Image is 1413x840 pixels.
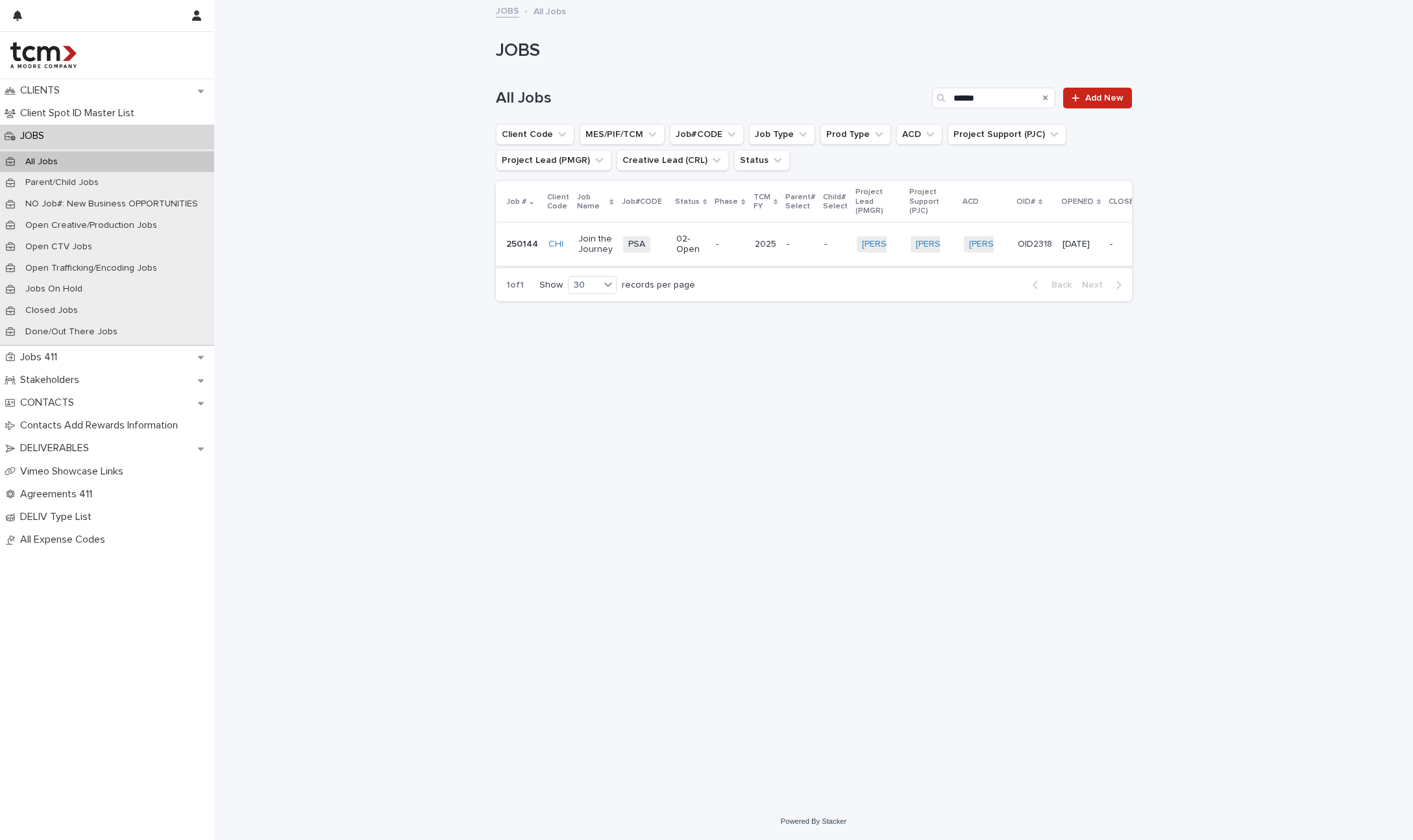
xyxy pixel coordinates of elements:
button: Back [1022,279,1077,291]
p: OID# [1016,195,1035,209]
p: DELIV Type List [15,511,102,523]
p: Done/Out There Jobs [15,327,128,338]
a: [PERSON_NAME]-TCM [862,239,955,250]
p: Parent# Select [785,190,815,214]
p: Job Name [577,190,607,214]
p: NO Job#: New Business OPPORTUNITIES [15,199,208,210]
p: records per page [622,280,695,291]
a: JOBS [496,3,519,18]
p: Project Support (PJC) [909,185,955,218]
p: All Expense Codes [15,534,116,546]
p: Vimeo Showcase Links [15,465,134,478]
p: Closed Jobs [15,305,88,316]
p: Phase [715,195,738,209]
p: OPENED [1061,195,1094,209]
button: Prod Type [820,124,891,145]
p: Jobs 411 [15,351,68,364]
a: Add New [1063,88,1131,108]
p: All Jobs [534,3,566,18]
p: - [1110,239,1147,250]
button: ACD [896,124,942,145]
button: Project Lead (PMGR) [496,150,611,171]
p: - [716,239,744,250]
button: Job#CODE [670,124,744,145]
a: Powered By Stacker [781,817,846,825]
p: 250144 [506,239,538,250]
p: Stakeholders [15,374,90,386]
button: Client Code [496,124,574,145]
a: [PERSON_NAME]-TCM [969,239,1062,250]
p: Project Lead (PMGR) [855,185,902,218]
p: - [824,239,846,250]
p: Contacts Add Rewards Information [15,419,188,432]
button: Project Support (PJC) [948,124,1066,145]
tr: 250144CHI Join the JourneyPSA02-Open-2025--[PERSON_NAME]-TCM [PERSON_NAME]-TCM [PERSON_NAME]-TCM ... [496,223,1168,266]
p: Client Code [547,190,569,214]
button: Next [1077,279,1132,291]
p: JOBS [15,130,55,142]
h1: JOBS [496,40,1132,62]
p: CLOSED [1109,195,1140,209]
a: [PERSON_NAME]-TCM [916,239,1009,250]
p: Job#CODE [622,195,662,209]
p: Show [539,280,563,291]
span: Next [1082,280,1111,290]
input: Search [932,88,1055,108]
p: 1 of 1 [496,269,534,301]
button: Creative Lead (CRL) [617,150,729,171]
p: CLIENTS [15,84,70,97]
span: Add New [1085,93,1124,103]
p: Open Trafficking/Encoding Jobs [15,263,167,274]
button: Status [734,150,790,171]
p: 02-Open [676,234,706,256]
h1: All Jobs [496,89,928,108]
button: MES/PIF/TCM [580,124,665,145]
p: Open Creative/Production Jobs [15,220,167,231]
p: Join the Journey [578,234,613,256]
div: 30 [569,278,600,292]
span: Back [1044,280,1072,290]
p: Client Spot ID Master List [15,107,145,119]
p: ACD [963,195,979,209]
p: Agreements 411 [15,488,103,500]
p: TCM FY [754,190,770,214]
p: OID2318 [1018,239,1052,250]
p: [DATE] [1063,239,1100,250]
p: Job # [506,195,526,209]
img: 4hMmSqQkux38exxPVZHQ [10,42,77,68]
p: Status [675,195,700,209]
p: All Jobs [15,156,68,167]
p: 2025 [755,239,776,250]
p: Child# Select [823,190,848,214]
p: - [787,239,814,250]
a: CHI [548,239,563,250]
p: CONTACTS [15,397,84,409]
p: Parent/Child Jobs [15,177,109,188]
span: PSA [623,236,650,253]
p: Jobs On Hold [15,284,93,295]
button: Job Type [749,124,815,145]
p: Open CTV Jobs [15,241,103,253]
p: DELIVERABLES [15,442,99,454]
